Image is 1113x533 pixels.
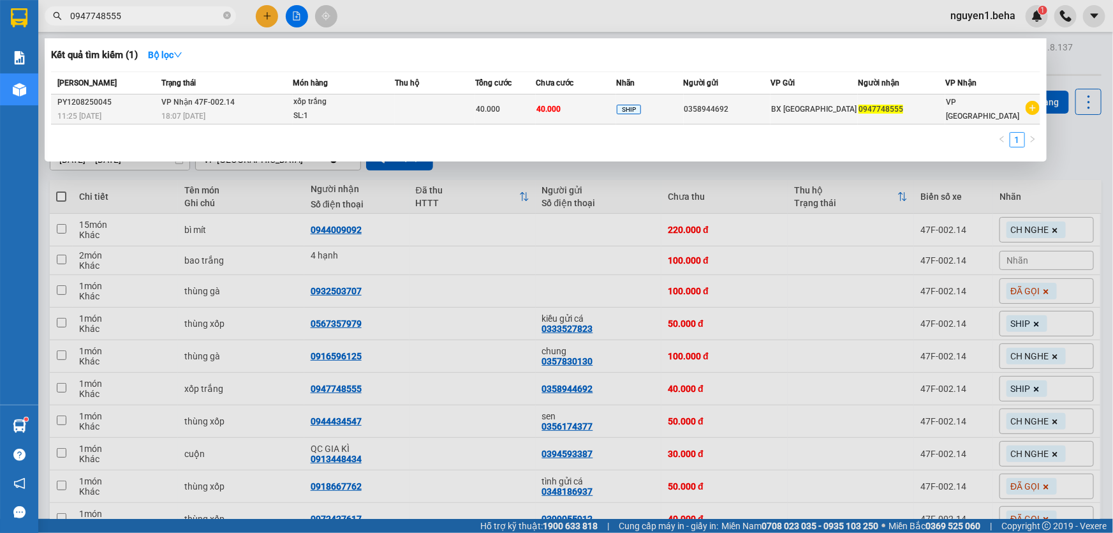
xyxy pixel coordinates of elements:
span: 40.000 [536,105,561,114]
button: left [994,132,1010,147]
button: right [1025,132,1040,147]
div: PY1208250045 [57,96,158,109]
span: 11:25 [DATE] [57,112,101,121]
span: right [1029,135,1036,143]
button: Bộ lọcdown [138,45,193,65]
span: Nhãn [616,79,635,87]
span: SHIP [617,105,641,114]
img: solution-icon [13,51,26,64]
span: Trạng thái [161,79,196,87]
span: VP Nhận [945,79,977,87]
h3: Kết quả tìm kiếm ( 1 ) [51,49,138,62]
strong: Bộ lọc [148,50,182,60]
a: 1 [1010,133,1024,147]
span: BX [GEOGRAPHIC_DATA] [771,105,857,114]
span: VP [GEOGRAPHIC_DATA] [946,98,1019,121]
span: message [13,506,26,518]
sup: 1 [24,417,28,421]
span: Tổng cước [475,79,512,87]
span: Thu hộ [395,79,419,87]
img: warehouse-icon [13,419,26,433]
div: SL: 1 [293,109,389,123]
div: 0358944692 [684,103,770,116]
li: 1 [1010,132,1025,147]
span: 0947748555 [859,105,903,114]
span: plus-circle [1026,101,1040,115]
span: left [998,135,1006,143]
span: close-circle [223,10,231,22]
li: Previous Page [994,132,1010,147]
span: close-circle [223,11,231,19]
span: search [53,11,62,20]
span: question-circle [13,449,26,461]
img: logo-vxr [11,8,27,27]
span: VP Gửi [770,79,795,87]
span: Món hàng [293,79,328,87]
div: xốp trắng [293,95,389,109]
span: [PERSON_NAME] [57,79,117,87]
span: VP Nhận 47F-002.14 [161,98,235,107]
li: Next Page [1025,132,1040,147]
span: Chưa cước [536,79,573,87]
span: 40.000 [476,105,500,114]
span: 18:07 [DATE] [161,112,205,121]
span: Người gửi [684,79,719,87]
img: warehouse-icon [13,83,26,96]
input: Tìm tên, số ĐT hoặc mã đơn [70,9,221,23]
span: Người nhận [858,79,899,87]
span: down [173,50,182,59]
span: notification [13,477,26,490]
